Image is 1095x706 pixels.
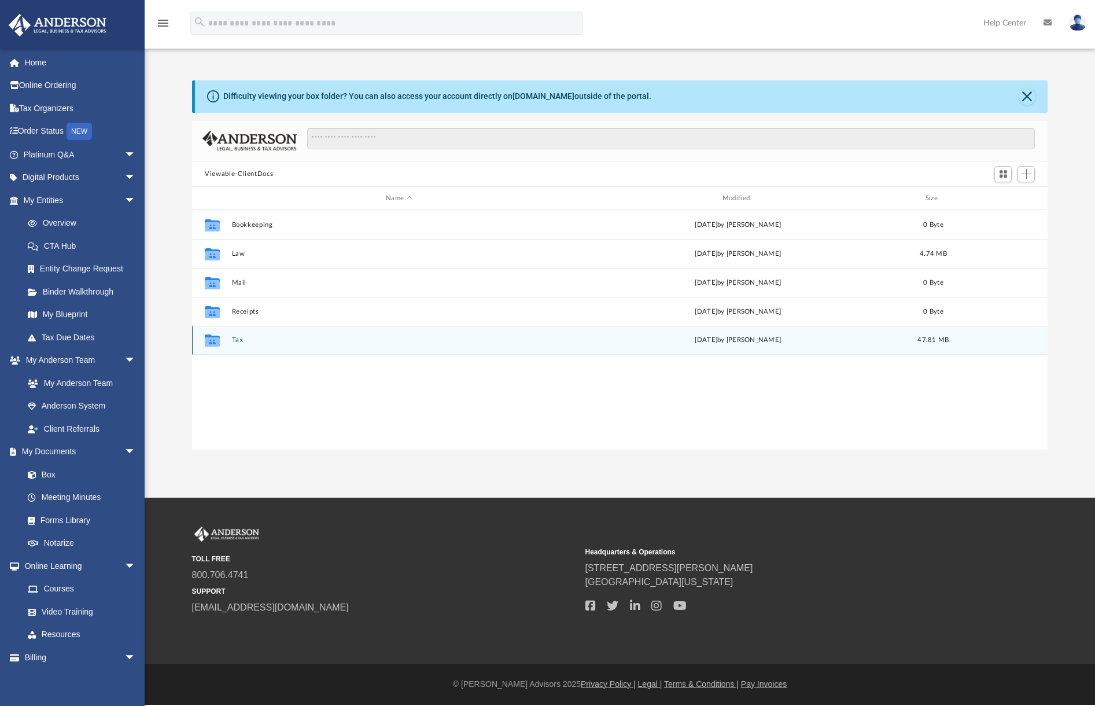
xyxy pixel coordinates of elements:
span: [DATE] [695,251,718,257]
a: Entity Change Request [16,258,153,281]
span: arrow_drop_down [124,646,148,670]
a: My Anderson Teamarrow_drop_down [8,349,148,372]
button: Close [1019,89,1035,105]
a: [GEOGRAPHIC_DATA][US_STATE] [585,577,733,587]
a: Resources [16,623,148,646]
div: by [PERSON_NAME] [571,249,905,259]
div: NEW [67,123,92,140]
a: Terms & Conditions | [664,679,739,689]
a: Order StatusNEW [8,120,153,144]
div: Size [910,193,957,204]
button: Receipts [232,308,566,315]
a: Box [16,463,142,486]
div: [DATE] by [PERSON_NAME] [571,307,905,317]
a: menu [156,22,170,30]
div: © [PERSON_NAME] Advisors 2025 [145,678,1095,690]
a: Overview [16,212,153,235]
a: Digital Productsarrow_drop_down [8,166,153,189]
a: Forms Library [16,509,142,532]
a: Home [8,51,153,74]
i: search [193,16,206,28]
a: [DOMAIN_NAME] [513,91,574,101]
span: 4.74 MB [920,251,947,257]
a: Pay Invoices [741,679,787,689]
button: Add [1017,166,1035,182]
a: CTA Hub [16,234,153,258]
input: Search files and folders [307,128,1035,150]
span: arrow_drop_down [124,554,148,578]
a: My Entitiesarrow_drop_down [8,189,153,212]
div: [DATE] by [PERSON_NAME] [571,220,905,230]
span: 0 Byte [923,308,943,315]
div: grid [192,210,1048,450]
span: arrow_drop_down [124,166,148,190]
a: Tax Due Dates [16,326,153,349]
span: [DATE] [695,337,718,343]
a: Online Learningarrow_drop_down [8,554,148,578]
a: Privacy Policy | [581,679,636,689]
small: TOLL FREE [192,554,577,564]
span: arrow_drop_down [124,143,148,167]
div: [DATE] by [PERSON_NAME] [571,278,905,288]
span: arrow_drop_down [124,349,148,373]
a: My Blueprint [16,303,148,326]
small: Headquarters & Operations [585,547,971,557]
a: Client Referrals [16,417,148,440]
i: menu [156,16,170,30]
button: Tax [232,337,566,344]
img: User Pic [1069,14,1086,31]
a: [EMAIL_ADDRESS][DOMAIN_NAME] [192,602,349,612]
div: id [961,193,1042,204]
span: 47.81 MB [918,337,949,343]
span: 0 Byte [923,222,943,228]
a: Courses [16,578,148,601]
img: Anderson Advisors Platinum Portal [5,14,110,36]
a: [STREET_ADDRESS][PERSON_NAME] [585,563,753,573]
div: id [197,193,226,204]
a: Tax Organizers [8,97,153,120]
span: 0 Byte [923,280,943,286]
div: Difficulty viewing your box folder? You can also access your account directly on outside of the p... [223,90,651,102]
div: Modified [571,193,905,204]
button: Viewable-ClientDocs [205,169,273,179]
div: Name [231,193,566,204]
a: Online Ordering [8,74,153,97]
a: My Documentsarrow_drop_down [8,440,148,464]
a: Notarize [16,532,148,555]
a: Meeting Minutes [16,486,148,509]
button: Law [232,250,566,258]
a: Billingarrow_drop_down [8,646,153,669]
a: Anderson System [16,395,148,418]
a: Platinum Q&Aarrow_drop_down [8,143,153,166]
a: Legal | [638,679,662,689]
a: Binder Walkthrough [16,280,153,303]
span: arrow_drop_down [124,189,148,212]
small: SUPPORT [192,586,577,597]
button: Mail [232,279,566,286]
button: Switch to Grid View [994,166,1012,182]
img: Anderson Advisors Platinum Portal [192,527,261,542]
button: Bookkeeping [232,221,566,229]
span: arrow_drop_down [124,440,148,464]
a: My Anderson Team [16,372,142,395]
a: Video Training [16,600,142,623]
div: by [PERSON_NAME] [571,335,905,345]
a: 800.706.4741 [192,570,249,580]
